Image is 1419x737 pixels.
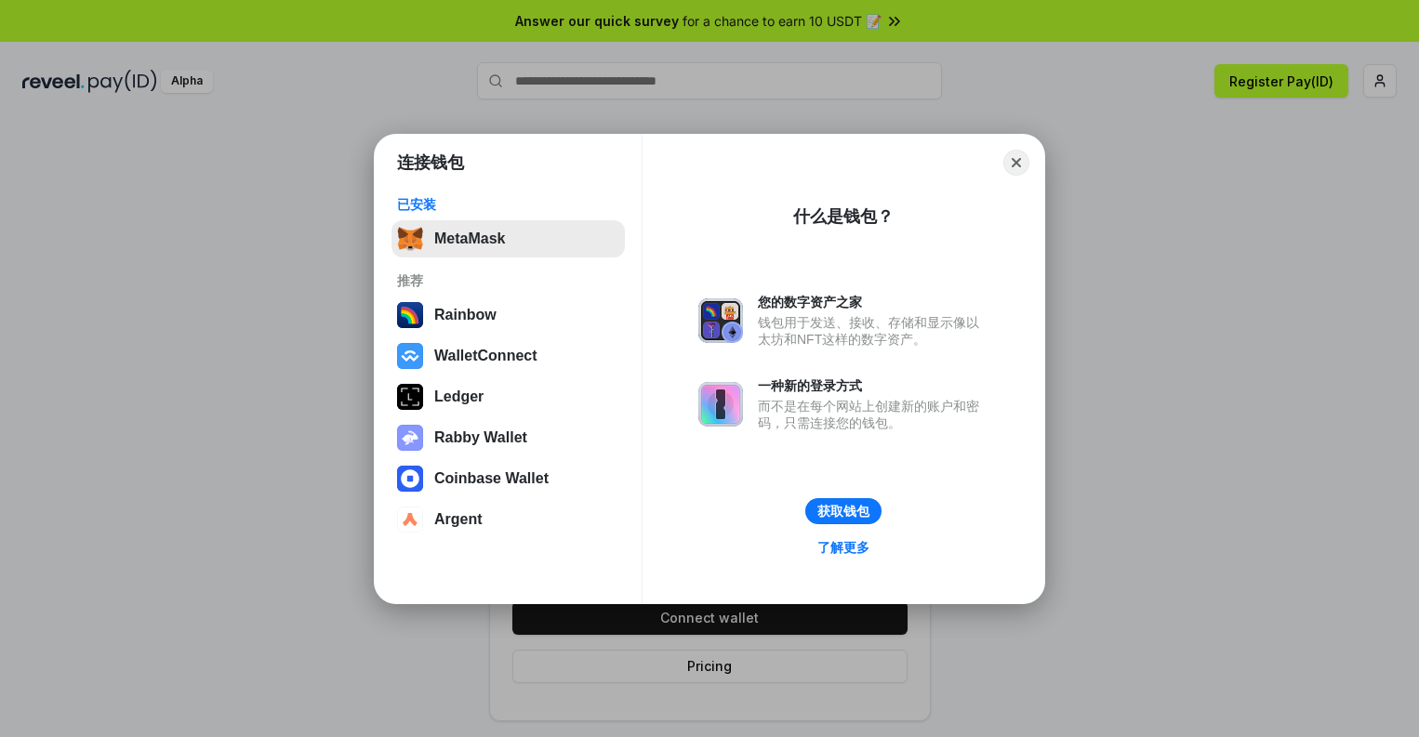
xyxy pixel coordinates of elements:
div: 您的数字资产之家 [758,294,988,310]
div: Argent [434,511,483,528]
button: Ledger [391,378,625,415]
img: svg+xml,%3Csvg%20width%3D%2228%22%20height%3D%2228%22%20viewBox%3D%220%200%2028%2028%22%20fill%3D... [397,507,423,533]
div: Rabby Wallet [434,429,527,446]
h1: 连接钱包 [397,151,464,174]
img: svg+xml,%3Csvg%20xmlns%3D%22http%3A%2F%2Fwww.w3.org%2F2000%2Fsvg%22%20width%3D%2228%22%20height%3... [397,384,423,410]
button: Rabby Wallet [391,419,625,456]
img: svg+xml,%3Csvg%20xmlns%3D%22http%3A%2F%2Fwww.w3.org%2F2000%2Fsvg%22%20fill%3D%22none%22%20viewBox... [698,382,743,427]
button: Close [1003,150,1029,176]
div: 推荐 [397,272,619,289]
div: Ledger [434,388,484,405]
div: 钱包用于发送、接收、存储和显示像以太坊和NFT这样的数字资产。 [758,314,988,348]
div: 而不是在每个网站上创建新的账户和密码，只需连接您的钱包。 [758,398,988,431]
div: Rainbow [434,307,497,323]
div: Coinbase Wallet [434,470,549,487]
img: svg+xml,%3Csvg%20width%3D%22120%22%20height%3D%22120%22%20viewBox%3D%220%200%20120%20120%22%20fil... [397,302,423,328]
img: svg+xml,%3Csvg%20xmlns%3D%22http%3A%2F%2Fwww.w3.org%2F2000%2Fsvg%22%20fill%3D%22none%22%20viewBox... [698,298,743,343]
button: 获取钱包 [805,498,882,524]
img: svg+xml,%3Csvg%20width%3D%2228%22%20height%3D%2228%22%20viewBox%3D%220%200%2028%2028%22%20fill%3D... [397,343,423,369]
button: MetaMask [391,220,625,257]
div: WalletConnect [434,348,537,364]
a: 了解更多 [806,535,881,559]
div: 一种新的登录方式 [758,377,988,394]
img: svg+xml,%3Csvg%20width%3D%2228%22%20height%3D%2228%22%20viewBox%3D%220%200%2028%2028%22%20fill%3D... [397,466,423,492]
button: Argent [391,501,625,538]
div: MetaMask [434,230,505,247]
button: WalletConnect [391,337,625,375]
button: Coinbase Wallet [391,460,625,497]
button: Rainbow [391,296,625,334]
div: 什么是钱包？ [793,205,894,228]
div: 获取钱包 [817,503,869,520]
div: 了解更多 [817,539,869,556]
img: svg+xml,%3Csvg%20fill%3D%22none%22%20height%3D%2233%22%20viewBox%3D%220%200%2035%2033%22%20width%... [397,226,423,252]
div: 已安装 [397,196,619,213]
img: svg+xml,%3Csvg%20xmlns%3D%22http%3A%2F%2Fwww.w3.org%2F2000%2Fsvg%22%20fill%3D%22none%22%20viewBox... [397,425,423,451]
